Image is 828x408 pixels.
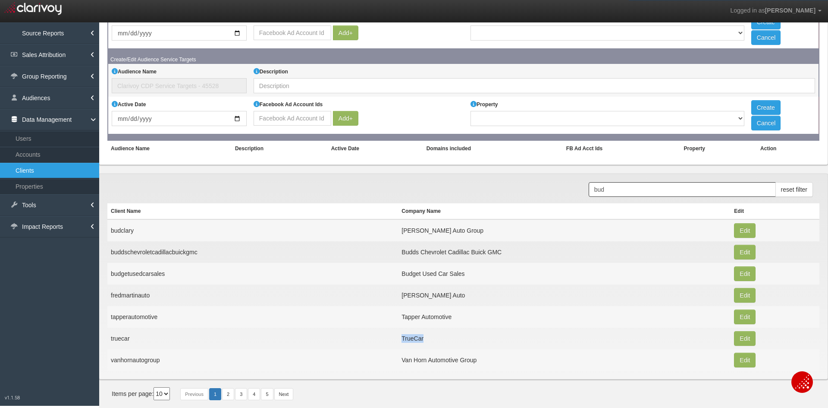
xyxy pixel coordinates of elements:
[775,182,813,197] button: reset filter
[333,111,358,126] button: Add+
[398,219,731,241] td: [PERSON_NAME] Auto Group
[470,100,498,109] label: Property
[734,353,756,367] button: Edit
[589,182,776,197] input: Search Clients
[254,100,323,109] label: Facebook Ad Account Ids
[398,203,731,219] th: Company Name
[232,141,328,156] th: Description
[423,141,563,156] th: Domains included
[734,288,756,303] button: Edit
[734,266,756,281] button: Edit
[235,388,247,400] a: 3
[734,245,756,259] button: Edit
[734,223,756,238] button: Edit
[107,306,398,328] td: tapperautomotive
[254,111,331,126] input: Facebook Ad Account Id
[274,388,294,400] a: Next
[209,388,221,400] a: 1
[107,203,398,219] th: Client Name
[333,25,358,40] button: Add+
[222,388,234,400] a: 2
[107,241,398,263] td: buddschevroletcadillacbuickgmc
[254,78,815,93] input: Description
[107,285,398,306] td: fredmartinauto
[563,141,681,156] th: FB Ad Acct Ids
[398,263,731,285] td: Budget Used Car Sales
[398,328,731,349] td: TrueCar
[398,349,731,371] td: Van Horn Automotive Group
[757,141,819,156] th: Action
[261,388,273,400] a: 5
[108,55,819,64] td: Create/Edit Audience Service Targets
[751,30,781,45] button: Cancel
[107,141,232,156] th: Audience Name
[112,67,157,76] label: Audience Name
[180,388,208,400] a: Previous
[107,219,398,241] td: budclary
[112,387,170,400] div: Items per page:
[734,331,756,346] button: Edit
[734,310,756,324] button: Edit
[112,78,247,93] input: Clarivoy CDP Service Targets - 45528
[107,349,398,371] td: vanhornautogroup
[107,328,398,349] td: truecar
[730,7,765,14] span: Logged in as
[328,141,423,156] th: Active Date
[681,141,757,156] th: Property
[398,241,731,263] td: Budds Chevrolet Cadillac Buick GMC
[398,285,731,306] td: [PERSON_NAME] Auto
[254,67,288,76] label: Description
[751,100,781,115] button: Create
[248,388,260,400] a: 4
[254,25,331,40] input: Facebook Ad Account Id
[398,306,731,328] td: Tapper Automotive
[751,116,781,130] button: Cancel
[724,0,828,21] a: Logged in as[PERSON_NAME]
[107,263,398,285] td: budgetusedcarsales
[112,100,146,109] label: Active Date
[765,7,815,14] span: [PERSON_NAME]
[731,203,819,219] th: Edit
